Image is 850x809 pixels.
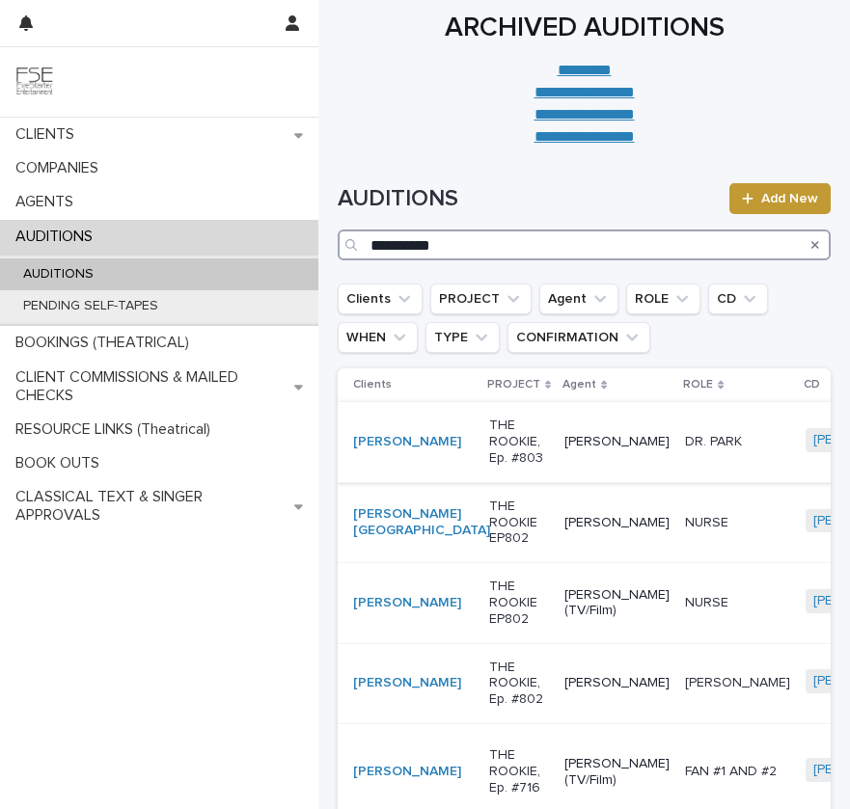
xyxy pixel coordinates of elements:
p: [PERSON_NAME] [564,434,670,450]
p: CLIENT COMMISSIONS & MAILED CHECKS [8,368,294,405]
p: AGENTS [8,193,89,211]
button: ROLE [626,283,700,314]
button: CONFIRMATION [507,322,650,353]
a: [PERSON_NAME][GEOGRAPHIC_DATA] [353,506,490,539]
p: BOOKINGS (THEATRICAL) [8,334,205,352]
p: COMPANIES [8,159,114,177]
p: THE ROOKIE, Ep. #716 [489,747,549,796]
p: AUDITIONS [8,228,108,246]
p: RESOURCE LINKS (Theatrical) [8,420,226,439]
a: Add New [729,183,831,214]
p: CLIENTS [8,125,90,144]
p: NURSE [685,591,732,611]
p: THE ROOKIE EP802 [489,499,549,547]
p: [PERSON_NAME] (TV/Film) [564,587,670,620]
p: ROLE [683,374,713,395]
p: [PERSON_NAME] [564,515,670,531]
a: [PERSON_NAME] [353,434,461,450]
p: [PERSON_NAME] (TV/Film) [564,756,670,789]
h1: ARCHIVED AUDITIONS [338,13,831,45]
p: THE ROOKIE, Ep. #803 [489,418,549,466]
button: TYPE [425,322,500,353]
p: THE ROOKIE, Ep. #802 [489,660,549,708]
p: NURSE [685,511,732,531]
p: [PERSON_NAME] [685,671,794,691]
img: 9JgRvJ3ETPGCJDhvPVA5 [15,63,54,101]
button: Agent [539,283,618,314]
button: CD [708,283,768,314]
p: BOOK OUTS [8,454,115,472]
p: PENDING SELF-TAPES [8,298,174,314]
p: THE ROOKIE EP802 [489,579,549,627]
input: Search [338,229,831,260]
p: CD [804,374,820,395]
a: [PERSON_NAME] [353,764,461,780]
p: AUDITIONS [8,266,109,283]
h1: AUDITIONS [338,185,718,213]
p: [PERSON_NAME] [564,675,670,691]
p: Clients [353,374,392,395]
p: PROJECT [487,374,540,395]
a: [PERSON_NAME] [353,595,461,611]
span: Add New [761,192,818,205]
a: [PERSON_NAME] [353,675,461,691]
p: CLASSICAL TEXT & SINGER APPROVALS [8,488,294,525]
button: PROJECT [430,283,532,314]
p: FAN #1 AND #2 [685,760,781,780]
button: Clients [338,283,423,314]
button: WHEN [338,322,418,353]
p: DR. PARK [685,430,746,450]
p: Agent [562,374,596,395]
